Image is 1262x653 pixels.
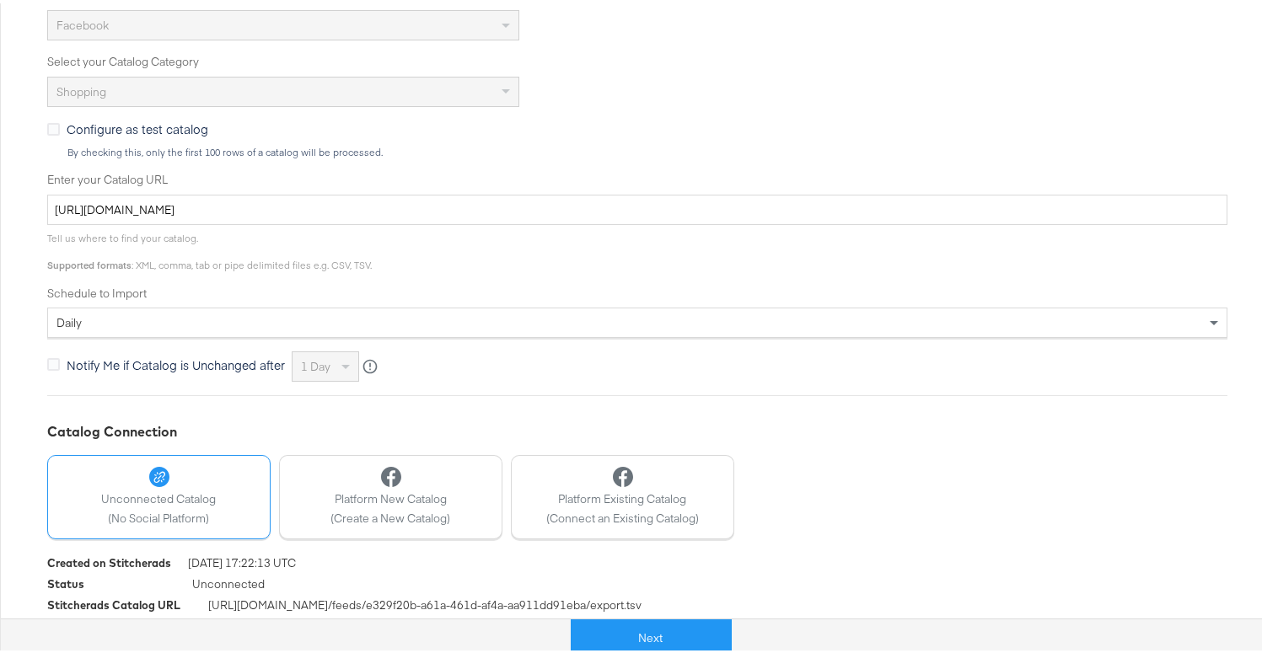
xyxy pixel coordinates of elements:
[102,488,217,504] span: Unconnected Catalog
[47,169,1227,185] label: Enter your Catalog URL
[56,14,109,29] span: Facebook
[67,143,1227,155] div: By checking this, only the first 100 rows of a catalog will be processed.
[56,312,82,327] span: daily
[279,452,502,536] button: Platform New Catalog(Create a New Catalog)
[546,488,699,504] span: Platform Existing Catalog
[192,573,265,594] span: Unconnected
[47,282,1227,298] label: Schedule to Import
[47,552,171,568] div: Created on Stitcherads
[47,594,180,610] div: Stitcherads Catalog URL
[47,255,132,268] strong: Supported formats
[56,81,106,96] span: Shopping
[47,191,1227,222] input: Enter Catalog URL, e.g. http://www.example.com/products.xml
[301,356,330,371] span: 1 day
[47,51,1227,67] label: Select your Catalog Category
[47,452,271,536] button: Unconnected Catalog(No Social Platform)
[208,594,642,615] span: [URL][DOMAIN_NAME] /feeds/ e329f20b-a61a-461d-af4a-aa911dd91eba /export.tsv
[47,228,372,268] span: Tell us where to find your catalog. : XML, comma, tab or pipe delimited files e.g. CSV, TSV.
[67,117,208,134] span: Configure as test catalog
[47,573,84,589] div: Status
[188,552,296,573] span: [DATE] 17:22:13 UTC
[511,452,734,536] button: Platform Existing Catalog(Connect an Existing Catalog)
[331,488,451,504] span: Platform New Catalog
[67,353,285,370] span: Notify Me if Catalog is Unchanged after
[47,419,1227,438] div: Catalog Connection
[102,507,217,523] span: (No Social Platform)
[331,507,451,523] span: (Create a New Catalog)
[546,507,699,523] span: (Connect an Existing Catalog)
